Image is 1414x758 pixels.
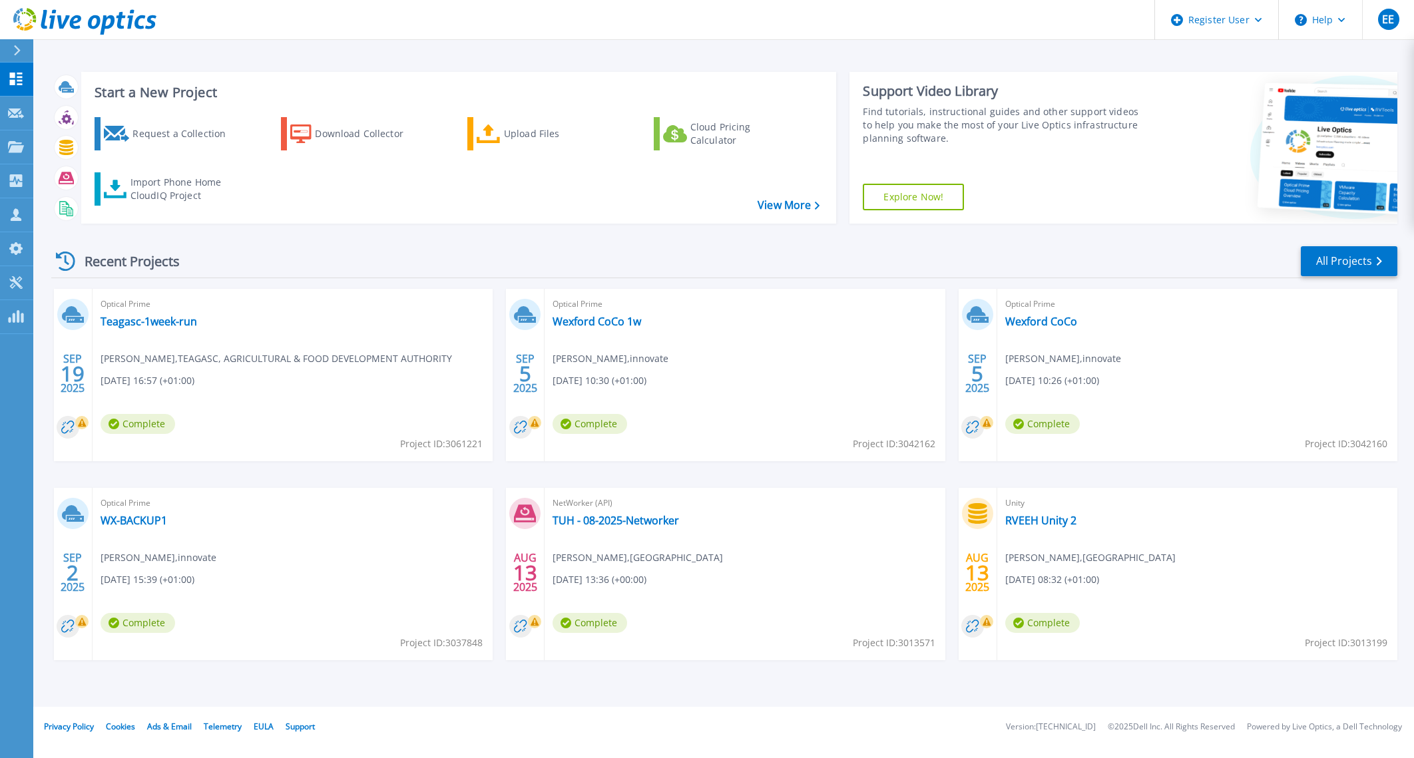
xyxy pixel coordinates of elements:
[1005,572,1099,587] span: [DATE] 08:32 (+01:00)
[101,297,485,311] span: Optical Prime
[60,349,85,398] div: SEP 2025
[965,548,990,597] div: AUG 2025
[101,496,485,510] span: Optical Prime
[553,613,627,633] span: Complete
[101,414,175,434] span: Complete
[1247,723,1402,731] li: Powered by Live Optics, a Dell Technology
[513,349,538,398] div: SEP 2025
[51,245,198,278] div: Recent Projects
[204,721,242,732] a: Telemetry
[101,373,194,388] span: [DATE] 16:57 (+01:00)
[863,184,964,210] a: Explore Now!
[654,117,802,150] a: Cloud Pricing Calculator
[400,636,483,650] span: Project ID: 3037848
[1305,636,1387,650] span: Project ID: 3013199
[971,368,983,379] span: 5
[101,514,167,527] a: WX-BACKUP1
[132,120,239,147] div: Request a Collection
[67,567,79,578] span: 2
[853,636,935,650] span: Project ID: 3013571
[101,550,216,565] span: [PERSON_NAME] , innovate
[553,315,641,328] a: Wexford CoCo 1w
[60,548,85,597] div: SEP 2025
[1301,246,1397,276] a: All Projects
[553,414,627,434] span: Complete
[863,105,1144,145] div: Find tutorials, instructional guides and other support videos to help you make the most of your L...
[147,721,192,732] a: Ads & Email
[281,117,429,150] a: Download Collector
[1006,723,1096,731] li: Version: [TECHNICAL_ID]
[286,721,315,732] a: Support
[101,613,175,633] span: Complete
[106,721,135,732] a: Cookies
[467,117,616,150] a: Upload Files
[553,297,937,311] span: Optical Prime
[553,514,679,527] a: TUH - 08-2025-Networker
[1005,297,1389,311] span: Optical Prime
[95,117,243,150] a: Request a Collection
[1005,414,1080,434] span: Complete
[61,368,85,379] span: 19
[553,351,668,366] span: [PERSON_NAME] , innovate
[315,120,421,147] div: Download Collector
[1005,613,1080,633] span: Complete
[863,83,1144,100] div: Support Video Library
[965,349,990,398] div: SEP 2025
[965,567,989,578] span: 13
[44,721,94,732] a: Privacy Policy
[519,368,531,379] span: 5
[758,199,820,212] a: View More
[1005,496,1389,510] span: Unity
[1305,437,1387,451] span: Project ID: 3042160
[400,437,483,451] span: Project ID: 3061221
[553,373,646,388] span: [DATE] 10:30 (+01:00)
[553,550,723,565] span: [PERSON_NAME] , [GEOGRAPHIC_DATA]
[1382,14,1394,25] span: EE
[1005,351,1121,366] span: [PERSON_NAME] , innovate
[1005,550,1176,565] span: [PERSON_NAME] , [GEOGRAPHIC_DATA]
[95,85,820,100] h3: Start a New Project
[690,120,797,147] div: Cloud Pricing Calculator
[254,721,274,732] a: EULA
[853,437,935,451] span: Project ID: 3042162
[1005,315,1077,328] a: Wexford CoCo
[513,567,537,578] span: 13
[101,315,197,328] a: Teagasc-1week-run
[513,548,538,597] div: AUG 2025
[553,572,646,587] span: [DATE] 13:36 (+00:00)
[101,572,194,587] span: [DATE] 15:39 (+01:00)
[504,120,610,147] div: Upload Files
[553,496,937,510] span: NetWorker (API)
[130,176,234,202] div: Import Phone Home CloudIQ Project
[1005,373,1099,388] span: [DATE] 10:26 (+01:00)
[1108,723,1235,731] li: © 2025 Dell Inc. All Rights Reserved
[1005,514,1076,527] a: RVEEH Unity 2
[101,351,452,366] span: [PERSON_NAME] , TEAGASC, AGRICULTURAL & FOOD DEVELOPMENT AUTHORITY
